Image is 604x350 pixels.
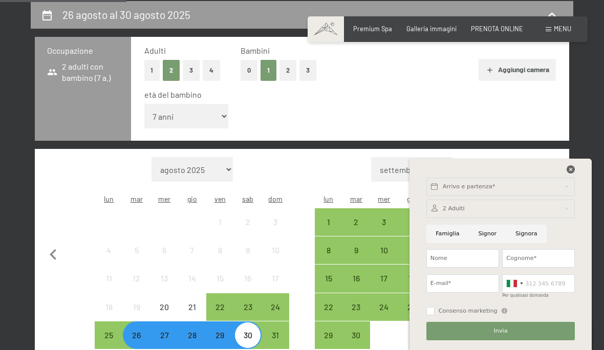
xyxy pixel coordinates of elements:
div: arrivo/check-in non effettuabile [234,236,262,264]
div: arrivo/check-in non effettuabile [123,236,150,264]
div: arrivo/check-in possibile [150,321,178,349]
label: Per qualsiasi domanda [502,293,549,298]
div: Wed Aug 06 2025 [150,236,178,264]
abbr: martedì [350,194,362,203]
div: Tue Aug 19 2025 [123,293,150,321]
div: Wed Aug 13 2025 [150,265,178,292]
div: Mon Sep 08 2025 [315,236,342,264]
div: Tue Sep 23 2025 [342,293,370,321]
div: arrivo/check-in non effettuabile [262,265,289,292]
div: arrivo/check-in non effettuabile [150,265,178,292]
div: arrivo/check-in possibile [342,236,370,264]
div: Sat Aug 09 2025 [234,236,262,264]
div: arrivo/check-in possibile [95,321,122,349]
div: Wed Sep 03 2025 [370,208,398,236]
div: 10 [263,246,288,272]
div: arrivo/check-in possibile [178,321,206,349]
div: arrivo/check-in possibile [370,208,398,236]
div: 22 [316,303,341,329]
div: 16 [343,274,369,300]
div: 17 [371,274,397,300]
h3: Occupazione [47,45,119,56]
div: arrivo/check-in possibile [262,321,289,349]
div: arrivo/check-in non effettuabile [95,293,122,321]
a: PRENOTA ONLINE [471,25,523,33]
div: arrivo/check-in possibile [315,265,342,292]
button: Invia [426,322,575,340]
input: 312 345 6789 [502,274,575,293]
button: Aggiungi camera [479,59,556,81]
div: arrivo/check-in possibile [262,293,289,321]
div: Mon Aug 18 2025 [95,293,122,321]
a: Galleria immagini [406,25,457,33]
div: arrivo/check-in non effettuabile [262,208,289,236]
div: arrivo/check-in possibile [206,321,234,349]
div: arrivo/check-in possibile [315,236,342,264]
div: Tue Aug 12 2025 [123,265,150,292]
div: 2 [343,218,369,244]
div: 2 [235,218,261,244]
div: Tue Sep 02 2025 [342,208,370,236]
abbr: lunedì [104,194,114,203]
abbr: sabato [242,194,253,203]
div: Wed Sep 17 2025 [370,265,398,292]
div: Tue Sep 30 2025 [342,321,370,349]
div: arrivo/check-in non effettuabile [206,236,234,264]
div: Fri Aug 08 2025 [206,236,234,264]
abbr: giovedì [187,194,197,203]
div: arrivo/check-in non effettuabile [262,236,289,264]
div: arrivo/check-in possibile [315,208,342,236]
div: arrivo/check-in possibile [370,265,398,292]
div: Thu Sep 18 2025 [398,265,425,292]
button: 1 [144,60,160,81]
span: 2 adulti con bambino (7 a.) [47,61,119,84]
div: 3 [263,218,288,244]
button: Mese precedente [42,157,64,349]
div: 23 [235,303,261,329]
div: Tue Sep 16 2025 [342,265,370,292]
div: 8 [207,246,233,272]
div: arrivo/check-in non effettuabile [178,236,206,264]
div: Wed Sep 10 2025 [370,236,398,264]
div: 1 [207,218,233,244]
span: Premium Spa [353,25,392,33]
div: Sun Aug 03 2025 [262,208,289,236]
div: Sat Aug 16 2025 [234,265,262,292]
button: 1 [261,60,276,81]
button: Mese successivo [540,157,562,349]
div: arrivo/check-in possibile [206,293,234,321]
div: Mon Sep 29 2025 [315,321,342,349]
button: 2 [279,60,296,81]
div: arrivo/check-in non effettuabile [178,293,206,321]
div: arrivo/check-in non effettuabile [150,293,178,321]
div: Mon Aug 04 2025 [95,236,122,264]
div: 12 [124,274,149,300]
div: Wed Aug 20 2025 [150,293,178,321]
div: 22 [207,303,233,329]
div: 8 [316,246,341,272]
div: 10 [371,246,397,272]
div: 4 [96,246,121,272]
div: 25 [399,303,424,329]
div: 23 [343,303,369,329]
div: arrivo/check-in non effettuabile [123,265,150,292]
abbr: giovedì [407,194,417,203]
div: 24 [371,303,397,329]
div: 15 [207,274,233,300]
div: arrivo/check-in possibile [370,236,398,264]
div: 9 [343,246,369,272]
div: 19 [124,303,149,329]
div: arrivo/check-in non effettuabile [95,236,122,264]
div: Wed Aug 27 2025 [150,321,178,349]
div: arrivo/check-in possibile [315,321,342,349]
abbr: venerdì [214,194,226,203]
div: arrivo/check-in possibile [342,208,370,236]
div: Sat Aug 30 2025 [234,321,262,349]
div: Thu Sep 25 2025 [398,293,425,321]
div: Fri Aug 29 2025 [206,321,234,349]
div: Thu Sep 11 2025 [398,236,425,264]
div: 17 [263,274,288,300]
span: Adulti [144,46,166,55]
